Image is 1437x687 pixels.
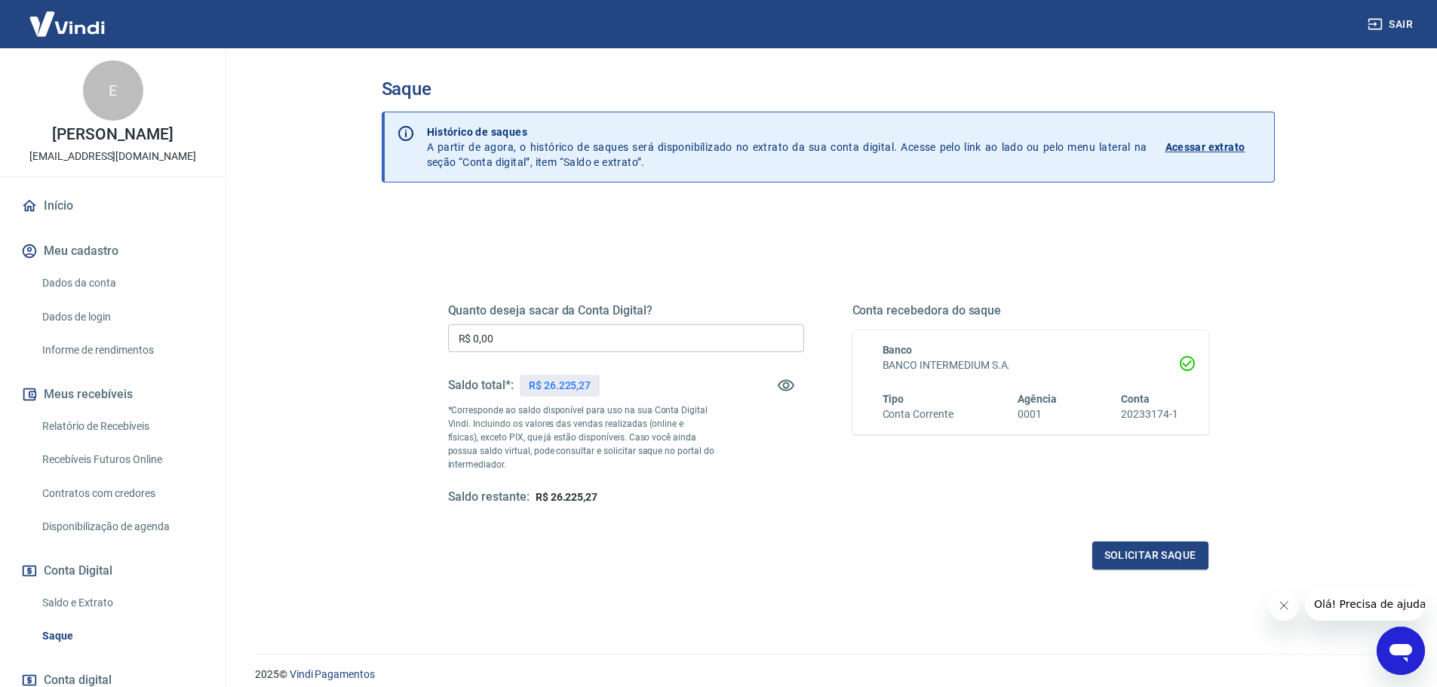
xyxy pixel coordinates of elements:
a: Informe de rendimentos [36,335,207,366]
span: Conta [1121,393,1150,405]
p: A partir de agora, o histórico de saques será disponibilizado no extrato da sua conta digital. Ac... [427,124,1147,170]
p: Histórico de saques [427,124,1147,140]
a: Dados da conta [36,268,207,299]
p: 2025 © [255,667,1401,682]
h6: 20233174-1 [1121,406,1178,422]
iframe: Botão para abrir a janela de mensagens [1377,627,1425,675]
p: [PERSON_NAME] [52,127,173,143]
p: Acessar extrato [1165,140,1245,155]
button: Sair [1365,11,1419,38]
a: Recebíveis Futuros Online [36,444,207,475]
h3: Saque [382,78,1275,100]
img: Vindi [18,1,116,47]
a: Vindi Pagamentos [290,668,375,680]
h5: Saldo restante: [448,489,530,505]
h6: Conta Corrente [883,406,953,422]
h5: Saldo total*: [448,378,514,393]
button: Meu cadastro [18,235,207,268]
h5: Conta recebedora do saque [852,303,1208,318]
h5: Quanto deseja sacar da Conta Digital? [448,303,804,318]
a: Saldo e Extrato [36,587,207,618]
a: Dados de login [36,302,207,333]
h6: BANCO INTERMEDIUM S.A. [883,357,1178,373]
div: E [83,60,143,121]
a: Contratos com credores [36,478,207,509]
span: Agência [1018,393,1057,405]
button: Conta Digital [18,554,207,587]
p: R$ 26.225,27 [529,378,591,394]
iframe: Mensagem da empresa [1305,587,1425,621]
a: Acessar extrato [1165,124,1262,170]
span: Banco [883,344,913,356]
a: Disponibilização de agenda [36,511,207,542]
p: [EMAIL_ADDRESS][DOMAIN_NAME] [29,149,196,164]
p: *Corresponde ao saldo disponível para uso na sua Conta Digital Vindi. Incluindo os valores das ve... [448,403,715,471]
span: Olá! Precisa de ajuda? [9,11,127,23]
a: Saque [36,621,207,652]
h6: 0001 [1018,406,1057,422]
span: Tipo [883,393,904,405]
span: R$ 26.225,27 [536,491,597,503]
button: Meus recebíveis [18,378,207,411]
a: Início [18,189,207,222]
button: Solicitar saque [1092,541,1208,569]
iframe: Fechar mensagem [1269,590,1299,621]
a: Relatório de Recebíveis [36,411,207,442]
